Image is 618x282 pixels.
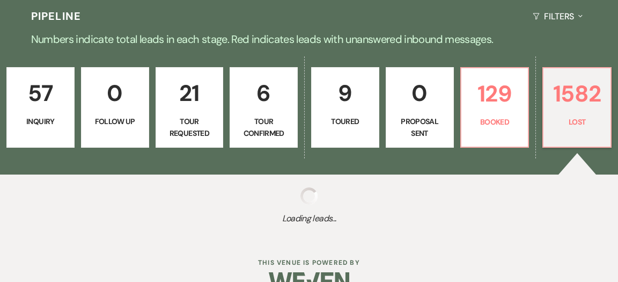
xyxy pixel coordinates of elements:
[550,116,604,128] p: Lost
[6,67,75,148] a: 57Inquiry
[237,75,291,111] p: 6
[13,75,68,111] p: 57
[300,187,318,205] img: loading spinner
[31,9,82,24] h3: Pipeline
[81,67,149,148] a: 0Follow Up
[311,67,379,148] a: 9Toured
[163,75,217,111] p: 21
[460,67,529,148] a: 129Booked
[318,75,372,111] p: 9
[542,67,612,148] a: 1582Lost
[156,67,224,148] a: 21Tour Requested
[230,67,298,148] a: 6Tour Confirmed
[88,75,142,111] p: 0
[550,76,604,112] p: 1582
[318,115,372,127] p: Toured
[528,2,587,31] button: Filters
[163,115,217,140] p: Tour Requested
[386,67,454,148] a: 0Proposal Sent
[393,75,447,111] p: 0
[468,76,522,112] p: 129
[31,212,587,225] span: Loading leads...
[237,115,291,140] p: Tour Confirmed
[393,115,447,140] p: Proposal Sent
[468,116,522,128] p: Booked
[13,115,68,127] p: Inquiry
[88,115,142,127] p: Follow Up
